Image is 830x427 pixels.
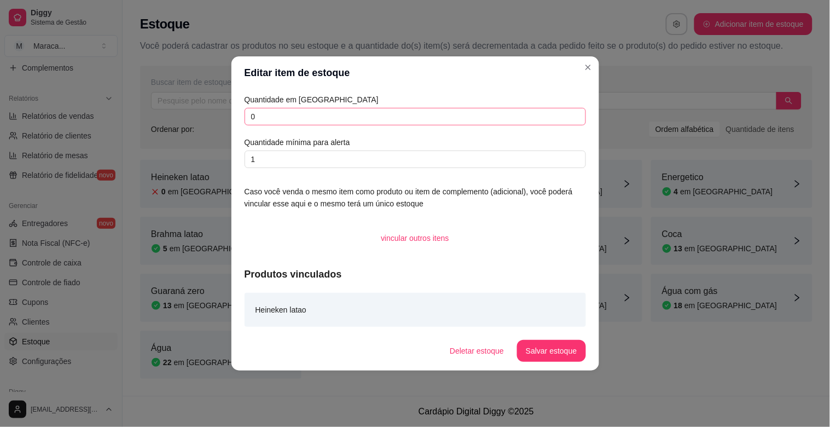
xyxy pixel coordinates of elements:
[245,94,586,106] article: Quantidade em [GEOGRAPHIC_DATA]
[256,304,306,316] article: Heineken latao
[372,227,458,249] button: vincular outros itens
[517,340,585,362] button: Salvar estoque
[441,340,513,362] button: Deletar estoque
[245,186,586,210] article: Caso você venda o mesmo item como produto ou item de complemento (adicional), você poderá vincula...
[579,59,597,76] button: Close
[245,136,586,148] article: Quantidade mínima para alerta
[245,267,586,282] article: Produtos vinculados
[231,56,599,89] header: Editar item de estoque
